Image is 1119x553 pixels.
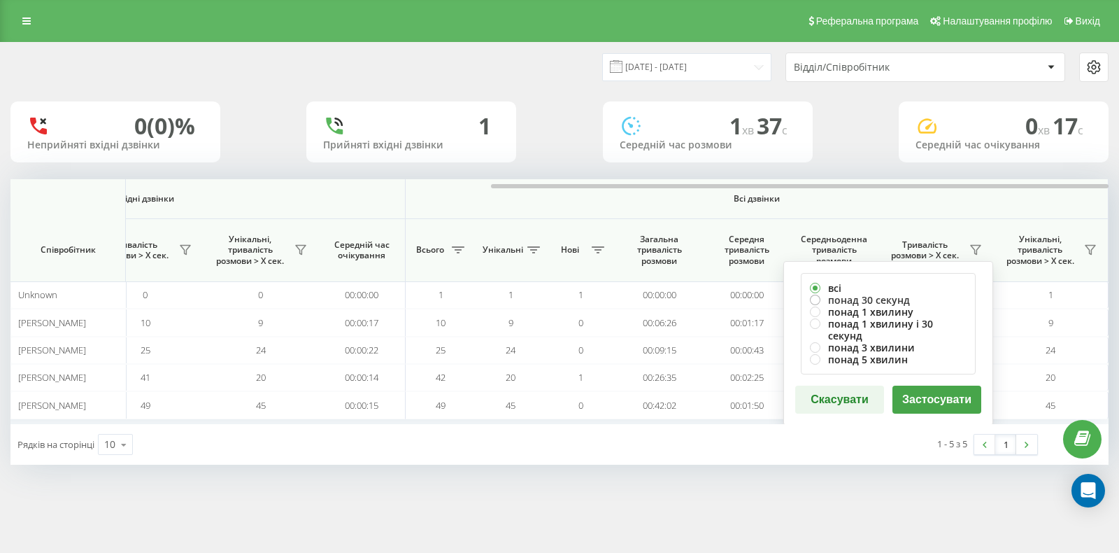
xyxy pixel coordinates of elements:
[436,316,446,329] span: 10
[258,288,263,301] span: 0
[578,288,583,301] span: 1
[1048,316,1053,329] span: 9
[94,239,175,261] span: Тривалість розмови > Х сек.
[782,122,787,138] span: c
[436,399,446,412] span: 49
[508,316,513,329] span: 9
[620,139,796,151] div: Середній час розмови
[17,438,94,451] span: Рядків на сторінці
[553,244,587,255] span: Нові
[578,371,583,384] span: 1
[729,111,757,141] span: 1
[18,344,86,356] span: [PERSON_NAME]
[915,139,1092,151] div: Середній час очікування
[318,337,406,364] td: 00:00:22
[703,337,790,364] td: 00:00:43
[615,364,703,391] td: 00:26:35
[436,371,446,384] span: 42
[810,282,967,294] label: всі
[18,316,86,329] span: [PERSON_NAME]
[703,391,790,419] td: 00:01:50
[323,139,499,151] div: Прийняті вхідні дзвінки
[1046,399,1055,412] span: 45
[794,62,961,73] div: Відділ/Співробітник
[134,113,195,139] div: 0 (0)%
[506,399,515,412] span: 45
[413,244,448,255] span: Всього
[143,288,148,301] span: 0
[318,391,406,419] td: 00:00:15
[703,364,790,391] td: 00:02:25
[810,342,967,353] label: понад 3 хвилини
[1046,371,1055,384] span: 20
[703,309,790,336] td: 00:01:17
[318,281,406,309] td: 00:00:00
[615,309,703,336] td: 00:06:26
[436,344,446,356] span: 25
[318,364,406,391] td: 00:00:14
[816,15,919,27] span: Реферальна програма
[439,288,443,301] span: 1
[742,122,757,138] span: хв
[256,371,266,384] span: 20
[508,288,513,301] span: 1
[104,437,115,451] div: 10
[795,386,884,414] button: Скасувати
[1053,111,1083,141] span: 17
[615,337,703,364] td: 00:09:15
[141,344,150,356] span: 25
[210,234,290,267] span: Унікальні, тривалість розмови > Х сек.
[447,193,1067,204] span: Всі дзвінки
[1000,234,1080,267] span: Унікальні, тривалість розмови > Х сек.
[943,15,1052,27] span: Налаштування профілю
[1038,122,1053,138] span: хв
[258,316,263,329] span: 9
[1071,474,1105,507] div: Open Intercom Messenger
[1046,344,1055,356] span: 24
[885,239,965,261] span: Тривалість розмови > Х сек.
[478,113,491,139] div: 1
[141,371,150,384] span: 41
[713,234,780,267] span: Середня тривалість розмови
[892,386,981,414] button: Застосувати
[801,234,867,267] span: Середньоденна тривалість розмови
[578,399,583,412] span: 0
[506,371,515,384] span: 20
[318,309,406,336] td: 00:00:17
[578,344,583,356] span: 0
[18,399,86,412] span: [PERSON_NAME]
[1078,122,1083,138] span: c
[506,344,515,356] span: 24
[578,316,583,329] span: 0
[329,239,394,261] span: Середній час очікування
[27,139,204,151] div: Неприйняті вхідні дзвінки
[1076,15,1100,27] span: Вихід
[256,344,266,356] span: 24
[1025,111,1053,141] span: 0
[995,435,1016,454] a: 1
[810,318,967,342] label: понад 1 хвилину і 30 секунд
[615,391,703,419] td: 00:42:02
[22,244,113,255] span: Співробітник
[615,281,703,309] td: 00:00:00
[937,437,967,451] div: 1 - 5 з 5
[810,306,967,318] label: понад 1 хвилину
[18,371,86,384] span: [PERSON_NAME]
[810,353,967,365] label: понад 5 хвилин
[141,316,150,329] span: 10
[256,399,266,412] span: 45
[1048,288,1053,301] span: 1
[703,281,790,309] td: 00:00:00
[141,399,150,412] span: 49
[626,234,692,267] span: Загальна тривалість розмови
[810,294,967,306] label: понад 30 секунд
[483,244,523,255] span: Унікальні
[757,111,787,141] span: 37
[18,288,57,301] span: Unknown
